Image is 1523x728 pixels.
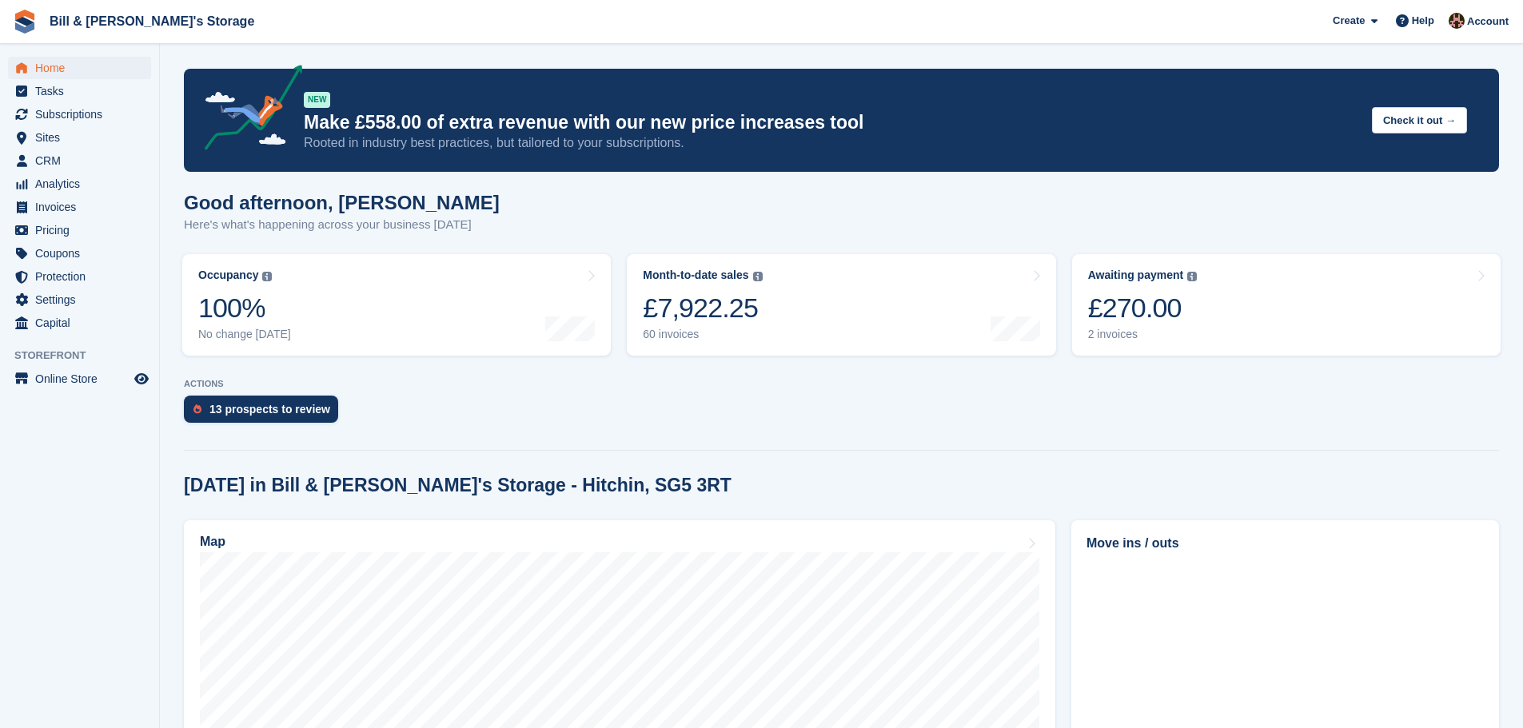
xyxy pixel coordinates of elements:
[35,242,131,265] span: Coupons
[14,348,159,364] span: Storefront
[1372,107,1467,133] button: Check it out →
[184,475,732,496] h2: [DATE] in Bill & [PERSON_NAME]'s Storage - Hitchin, SG5 3RT
[35,173,131,195] span: Analytics
[184,216,500,234] p: Here's what's happening across your business [DATE]
[643,292,762,324] div: £7,922.25
[35,149,131,172] span: CRM
[643,328,762,341] div: 60 invoices
[8,80,151,102] a: menu
[182,254,611,356] a: Occupancy 100% No change [DATE]
[8,219,151,241] a: menu
[184,379,1499,389] p: ACTIONS
[8,242,151,265] a: menu
[753,272,763,281] img: icon-info-grey-7440780725fd019a000dd9b08b2336e03edf1995a4989e88bcd33f0948082b44.svg
[8,288,151,311] a: menu
[200,535,225,549] h2: Map
[43,8,261,34] a: Bill & [PERSON_NAME]'s Storage
[193,404,201,414] img: prospect-51fa495bee0391a8d652442698ab0144808aea92771e9ea1ae160a38d050c398.svg
[8,149,151,172] a: menu
[184,192,500,213] h1: Good afternoon, [PERSON_NAME]
[198,292,291,324] div: 100%
[1333,13,1365,29] span: Create
[8,265,151,288] a: menu
[1467,14,1509,30] span: Account
[132,369,151,388] a: Preview store
[8,312,151,334] a: menu
[304,111,1359,134] p: Make £558.00 of extra revenue with our new price increases tool
[1088,269,1184,282] div: Awaiting payment
[262,272,272,281] img: icon-info-grey-7440780725fd019a000dd9b08b2336e03edf1995a4989e88bcd33f0948082b44.svg
[304,92,330,108] div: NEW
[35,196,131,218] span: Invoices
[35,57,131,79] span: Home
[35,265,131,288] span: Protection
[209,403,330,416] div: 13 prospects to review
[191,65,303,156] img: price-adjustments-announcement-icon-8257ccfd72463d97f412b2fc003d46551f7dbcb40ab6d574587a9cd5c0d94...
[35,80,131,102] span: Tasks
[35,368,131,390] span: Online Store
[1088,292,1198,324] div: £270.00
[8,173,151,195] a: menu
[13,10,37,34] img: stora-icon-8386f47178a22dfd0bd8f6a31ec36ba5ce8667c1dd55bd0f319d3a0aa187defe.svg
[8,57,151,79] a: menu
[627,254,1055,356] a: Month-to-date sales £7,922.25 60 invoices
[35,103,131,125] span: Subscriptions
[35,288,131,311] span: Settings
[184,396,346,431] a: 13 prospects to review
[1187,272,1197,281] img: icon-info-grey-7440780725fd019a000dd9b08b2336e03edf1995a4989e88bcd33f0948082b44.svg
[8,126,151,149] a: menu
[1449,13,1465,29] img: Jack Bottesch
[1072,254,1501,356] a: Awaiting payment £270.00 2 invoices
[1088,328,1198,341] div: 2 invoices
[198,269,258,282] div: Occupancy
[35,312,131,334] span: Capital
[1412,13,1434,29] span: Help
[8,368,151,390] a: menu
[35,219,131,241] span: Pricing
[198,328,291,341] div: No change [DATE]
[8,103,151,125] a: menu
[304,134,1359,152] p: Rooted in industry best practices, but tailored to your subscriptions.
[8,196,151,218] a: menu
[643,269,748,282] div: Month-to-date sales
[35,126,131,149] span: Sites
[1086,534,1484,553] h2: Move ins / outs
